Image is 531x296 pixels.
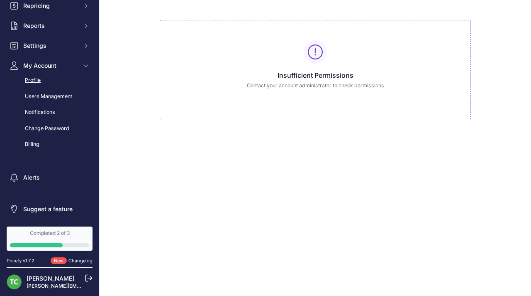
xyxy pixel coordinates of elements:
[7,18,93,33] button: Reports
[7,38,93,53] button: Settings
[23,22,78,30] span: Reports
[167,82,464,90] p: Contact your account administrator to check permissions
[23,42,78,50] span: Settings
[7,170,93,185] a: Alerts
[7,73,93,88] a: Profile
[7,58,93,73] button: My Account
[27,283,154,289] a: [PERSON_NAME][EMAIL_ADDRESS][DOMAIN_NAME]
[51,257,67,264] span: New
[7,89,93,104] a: Users Management
[7,202,93,217] a: Suggest a feature
[7,105,93,120] a: Notifications
[7,257,34,264] div: Pricefy v1.7.2
[23,2,78,10] span: Repricing
[7,121,93,136] a: Change Password
[167,70,464,80] h3: Insufficient Permissions
[10,230,89,237] div: Completed 2 of 3
[68,258,93,264] a: Changelog
[7,227,93,251] a: Completed 2 of 3
[27,275,74,282] a: [PERSON_NAME]
[23,62,78,70] span: My Account
[7,137,93,152] a: Billing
